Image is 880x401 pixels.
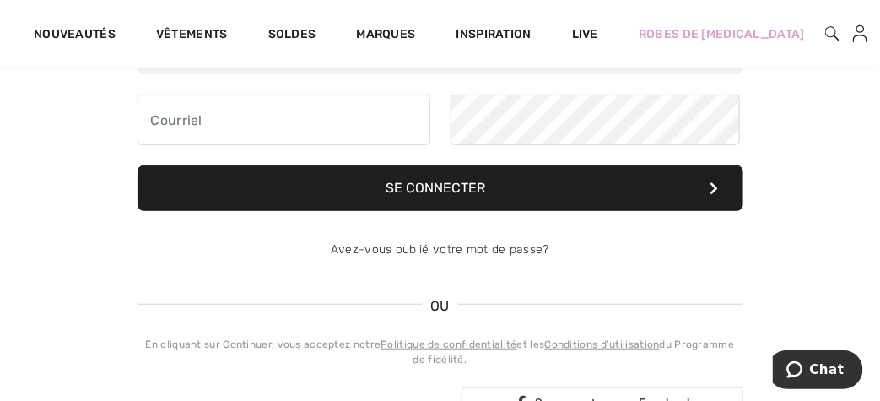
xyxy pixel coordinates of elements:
iframe: Ouvre un widget dans lequel vous pouvez chatter avec l’un de nos agents [773,350,863,393]
a: Soldes [268,27,316,45]
a: Politique de confidentialité [381,339,516,350]
img: recherche [825,24,840,44]
a: Nouveautés [34,27,116,45]
a: Live [572,25,598,43]
span: Inspiration [456,27,532,45]
button: Se connecter [138,165,743,211]
img: Mes infos [853,24,867,44]
a: Conditions d'utilisation [545,339,660,350]
a: Avez-vous oublié votre mot de passe? [331,242,549,257]
a: Marques [357,27,416,45]
div: En cliquant sur Continuer, vous acceptez notre et les du Programme de fidélité. [138,337,743,367]
span: OU [422,296,458,317]
a: Robes de [MEDICAL_DATA] [639,25,805,43]
a: Vêtements [156,27,228,45]
input: Courriel [138,95,430,145]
